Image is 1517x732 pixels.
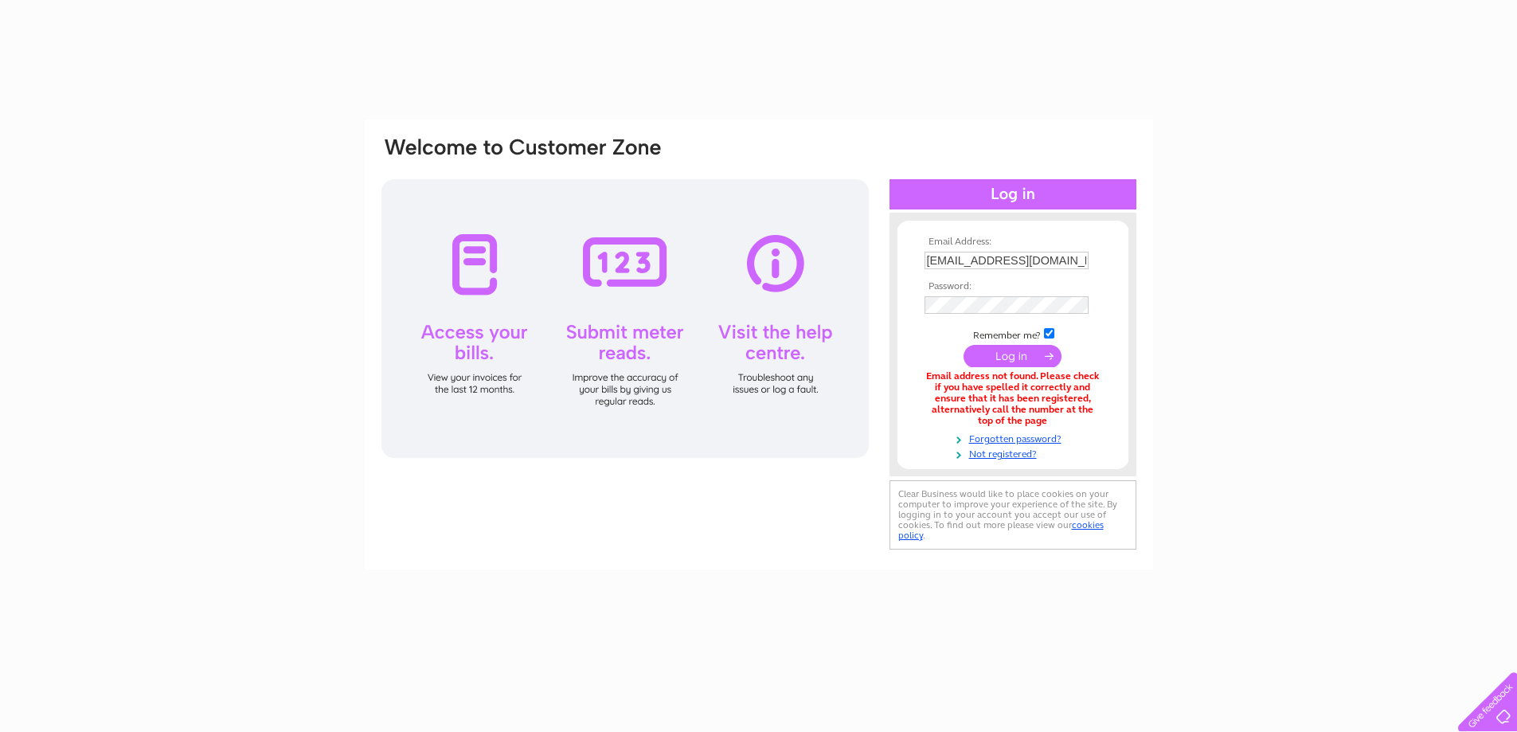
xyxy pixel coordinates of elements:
[925,445,1105,460] a: Not registered?
[925,371,1101,426] div: Email address not found. Please check if you have spelled it correctly and ensure that it has bee...
[921,281,1105,292] th: Password:
[898,519,1104,541] a: cookies policy
[889,480,1136,550] div: Clear Business would like to place cookies on your computer to improve your experience of the sit...
[921,326,1105,342] td: Remember me?
[921,237,1105,248] th: Email Address:
[925,430,1105,445] a: Forgotten password?
[964,345,1062,367] input: Submit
